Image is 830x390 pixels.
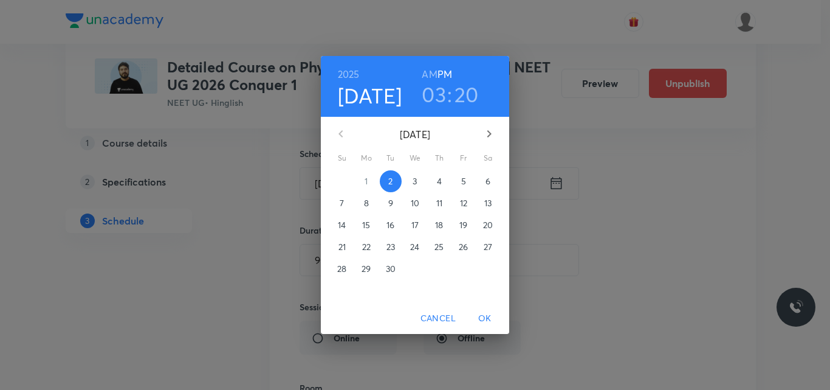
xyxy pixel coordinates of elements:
span: Su [331,152,353,164]
button: 03 [422,82,446,107]
span: Fr [453,152,475,164]
p: 23 [386,241,395,253]
p: 2 [388,175,393,187]
p: 7 [340,197,344,209]
p: 10 [411,197,419,209]
button: 27 [477,236,499,258]
p: 8 [364,197,369,209]
button: 28 [331,258,353,280]
span: Mo [355,152,377,164]
button: OK [465,307,504,330]
p: 15 [362,219,370,231]
p: 25 [434,241,444,253]
button: 5 [453,170,475,192]
button: 2 [380,170,402,192]
button: [DATE] [338,83,402,108]
button: 3 [404,170,426,192]
button: 4 [428,170,450,192]
button: 9 [380,192,402,214]
p: 3 [413,175,417,187]
button: 7 [331,192,353,214]
span: Cancel [420,311,456,326]
p: 22 [362,241,371,253]
button: 10 [404,192,426,214]
button: 8 [355,192,377,214]
p: 27 [484,241,492,253]
button: 22 [355,236,377,258]
button: 16 [380,214,402,236]
p: 5 [461,175,466,187]
button: 24 [404,236,426,258]
button: 19 [453,214,475,236]
button: 17 [404,214,426,236]
button: 20 [477,214,499,236]
button: 18 [428,214,450,236]
span: Sa [477,152,499,164]
button: Cancel [416,307,461,330]
button: 25 [428,236,450,258]
button: 6 [477,170,499,192]
button: 21 [331,236,353,258]
p: 14 [338,219,346,231]
p: 9 [388,197,393,209]
button: 29 [355,258,377,280]
p: 17 [411,219,419,231]
button: AM [422,66,437,83]
button: 11 [428,192,450,214]
p: 19 [459,219,467,231]
p: 29 [362,263,371,275]
p: 21 [338,241,346,253]
p: 24 [410,241,419,253]
p: 16 [386,219,394,231]
button: 20 [454,82,479,107]
button: 14 [331,214,353,236]
button: PM [437,66,452,83]
h3: : [447,82,452,107]
button: 30 [380,258,402,280]
p: 6 [485,175,490,187]
p: 12 [460,197,467,209]
button: 2025 [338,66,360,83]
button: 23 [380,236,402,258]
p: 11 [436,197,442,209]
p: 30 [386,263,396,275]
button: 12 [453,192,475,214]
p: 4 [437,175,442,187]
button: 26 [453,236,475,258]
p: 26 [459,241,468,253]
span: Tu [380,152,402,164]
p: [DATE] [355,127,475,142]
p: 28 [337,263,346,275]
span: We [404,152,426,164]
button: 13 [477,192,499,214]
p: 18 [435,219,443,231]
p: 13 [484,197,492,209]
span: OK [470,311,499,326]
p: 20 [483,219,493,231]
button: 15 [355,214,377,236]
span: Th [428,152,450,164]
